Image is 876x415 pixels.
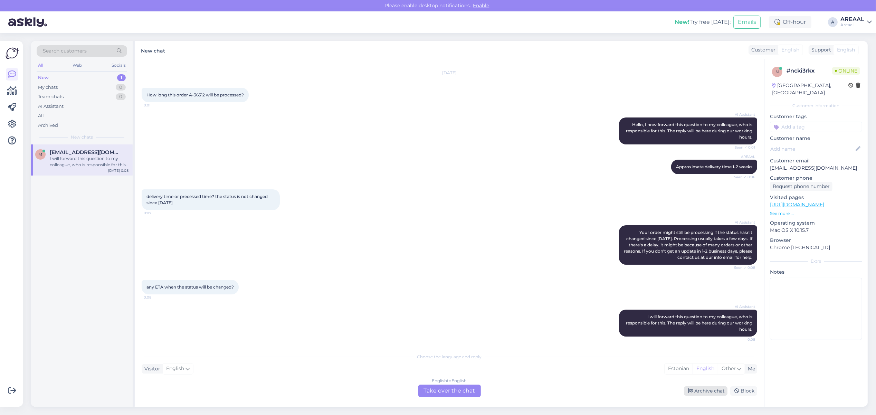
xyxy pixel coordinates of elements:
[729,337,755,342] span: 0:08
[38,93,64,100] div: Team chats
[840,17,864,22] div: AREAAL
[729,304,755,309] span: AI Assistant
[37,61,45,70] div: All
[770,219,862,227] p: Operating system
[144,210,170,216] span: 0:07
[142,70,757,76] div: [DATE]
[71,134,93,140] span: New chats
[144,103,170,108] span: 0:01
[38,84,58,91] div: My chats
[142,354,757,360] div: Choose the language and reply
[730,386,757,396] div: Block
[50,149,122,155] span: mukhson92@gmail.com
[116,93,126,100] div: 0
[729,175,755,180] span: Seen ✓ 0:06
[6,47,19,60] img: Askly Logo
[471,2,492,9] span: Enable
[828,17,838,27] div: A
[722,365,736,371] span: Other
[141,45,165,55] label: New chat
[675,19,689,25] b: New!
[832,67,860,75] span: Online
[770,237,862,244] p: Browser
[770,113,862,120] p: Customer tags
[146,284,234,290] span: any ETA when the status will be changed?
[837,46,855,54] span: English
[840,17,872,28] a: AREAALAreaal
[675,18,731,26] div: Try free [DATE]:
[772,82,848,96] div: [GEOGRAPHIC_DATA], [GEOGRAPHIC_DATA]
[676,164,752,169] span: Approximate delivery time 1-2 weeks
[43,47,87,55] span: Search customers
[432,378,467,384] div: English to English
[624,230,753,260] span: Your order might still be processing if the status hasn't changed since [DATE]. Processing usuall...
[733,16,761,29] button: Emails
[745,365,755,372] div: Me
[142,365,160,372] div: Visitor
[770,210,862,217] p: See more ...
[38,122,58,129] div: Archived
[144,295,170,300] span: 0:08
[770,244,862,251] p: Chrome [TECHNICAL_ID]
[626,122,753,140] span: Hello, I now forward this question to my colleague, who is responsible for this. The reply will b...
[117,74,126,81] div: 1
[809,46,831,54] div: Support
[840,22,864,28] div: Areaal
[729,145,755,150] span: Seen ✓ 0:01
[110,61,127,70] div: Socials
[770,145,854,153] input: Add name
[729,112,755,117] span: AI Assistant
[770,175,862,182] p: Customer phone
[729,154,755,159] span: AREAAL
[684,386,727,396] div: Archive chat
[418,385,481,397] div: Take over the chat
[770,258,862,264] div: Extra
[770,103,862,109] div: Customer information
[775,69,779,74] span: n
[729,220,755,225] span: AI Assistant
[146,194,269,205] span: delivery time or precessed time? the status is not changed since [DATE]
[770,194,862,201] p: Visited pages
[166,365,184,372] span: English
[50,155,128,168] div: I will forward this question to my colleague, who is responsible for this. The reply will be here...
[38,103,64,110] div: AI Assistant
[626,314,753,332] span: I will forward this question to my colleague, who is responsible for this. The reply will be here...
[770,157,862,164] p: Customer email
[116,84,126,91] div: 0
[770,135,862,142] p: Customer name
[770,268,862,276] p: Notes
[38,112,44,119] div: All
[770,182,832,191] div: Request phone number
[787,67,832,75] div: # ncki3rkx
[770,122,862,132] input: Add a tag
[693,364,718,374] div: English
[769,16,811,28] div: Off-hour
[665,364,693,374] div: Estonian
[38,74,49,81] div: New
[749,46,775,54] div: Customer
[770,164,862,172] p: [EMAIL_ADDRESS][DOMAIN_NAME]
[781,46,799,54] span: English
[770,227,862,234] p: Mac OS X 10.15.7
[108,168,128,173] div: [DATE] 0:08
[729,265,755,270] span: Seen ✓ 0:08
[146,92,244,97] span: How long this order A-36512 will be processed?
[770,201,824,208] a: [URL][DOMAIN_NAME]
[39,152,42,157] span: m
[72,61,84,70] div: Web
